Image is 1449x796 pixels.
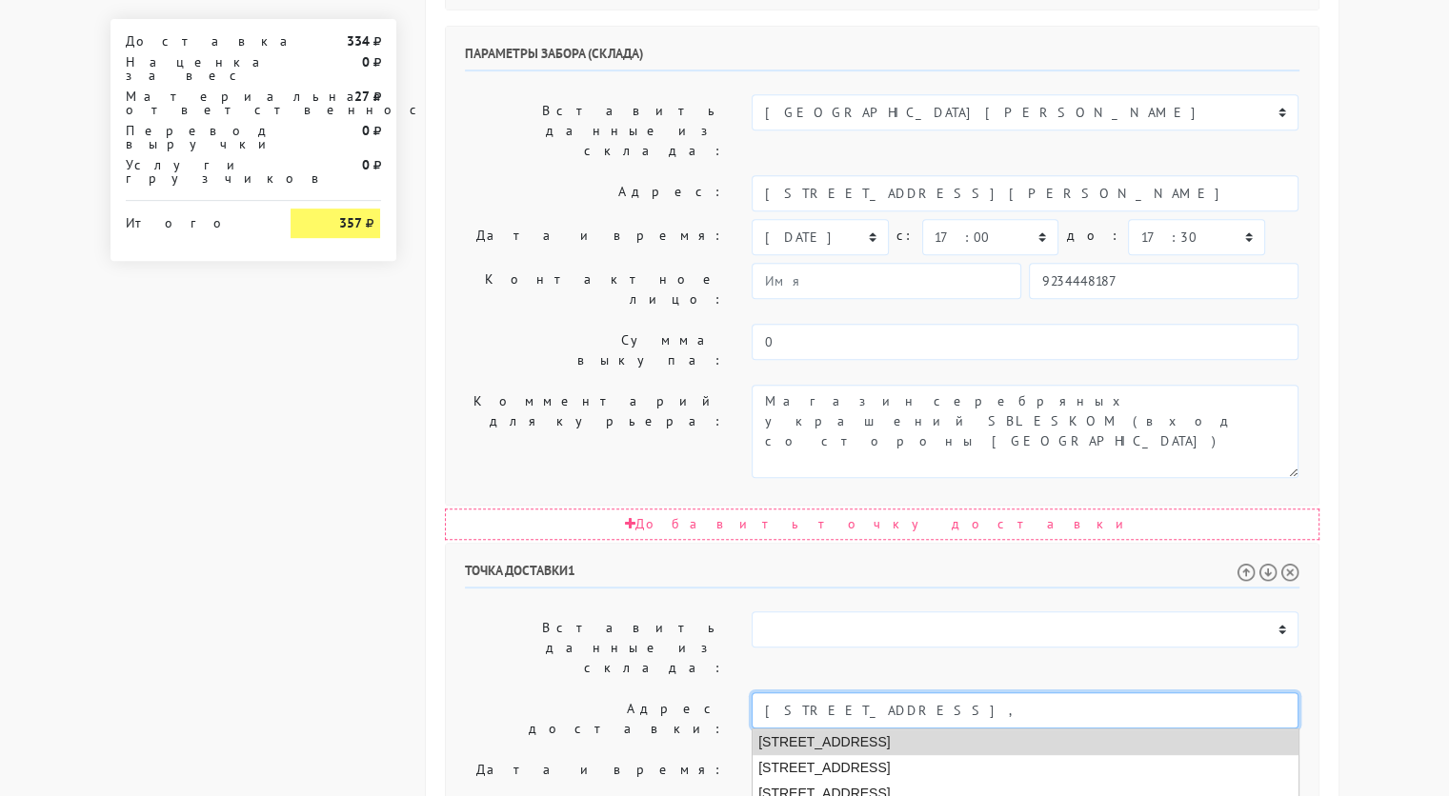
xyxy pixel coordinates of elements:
label: Адрес доставки: [451,692,738,746]
div: Добавить точку доставки [445,508,1319,540]
span: 1 [568,562,575,579]
label: до: [1066,219,1120,252]
input: Телефон [1029,263,1298,299]
label: Контактное лицо: [451,263,738,316]
strong: 0 [361,122,369,139]
div: Итого [126,209,263,229]
label: Вставить данные из склада: [451,94,738,168]
input: Имя [752,263,1021,299]
label: Дата и время: [451,753,738,789]
h6: Точка доставки [465,563,1299,588]
div: Услуги грузчиков [111,158,277,185]
label: Комментарий для курьера: [451,385,738,478]
strong: 27 [353,88,369,105]
label: Вставить данные из склада: [451,611,738,685]
li: [STREET_ADDRESS] [753,729,1298,755]
div: Материальная ответственность [111,90,277,116]
label: Адрес: [451,175,738,211]
strong: 0 [361,53,369,70]
li: [STREET_ADDRESS] [753,755,1298,781]
strong: 334 [346,32,369,50]
h6: Параметры забора (склада) [465,46,1299,71]
div: Перевод выручки [111,124,277,150]
label: Сумма выкупа: [451,324,738,377]
div: Наценка за вес [111,55,277,82]
label: Дата и время: [451,219,738,255]
strong: 357 [338,214,361,231]
div: Доставка [111,34,277,48]
label: c: [896,219,915,252]
strong: 0 [361,156,369,173]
